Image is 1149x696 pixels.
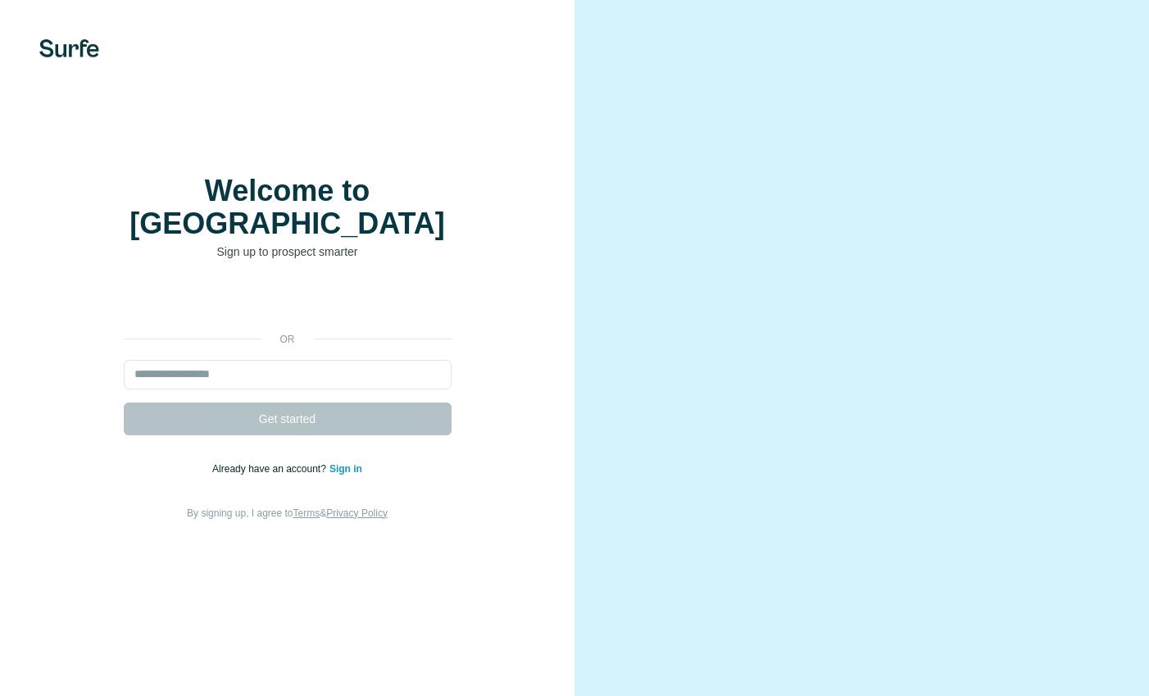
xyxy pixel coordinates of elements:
[116,284,460,321] iframe: Schaltfläche „Über Google anmelden“
[124,243,452,260] p: Sign up to prospect smarter
[293,507,320,519] a: Terms
[187,507,388,519] span: By signing up, I agree to &
[212,463,329,475] span: Already have an account?
[326,507,388,519] a: Privacy Policy
[329,463,362,475] a: Sign in
[261,332,314,347] p: or
[39,39,99,57] img: Surfe's logo
[124,175,452,240] h1: Welcome to [GEOGRAPHIC_DATA]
